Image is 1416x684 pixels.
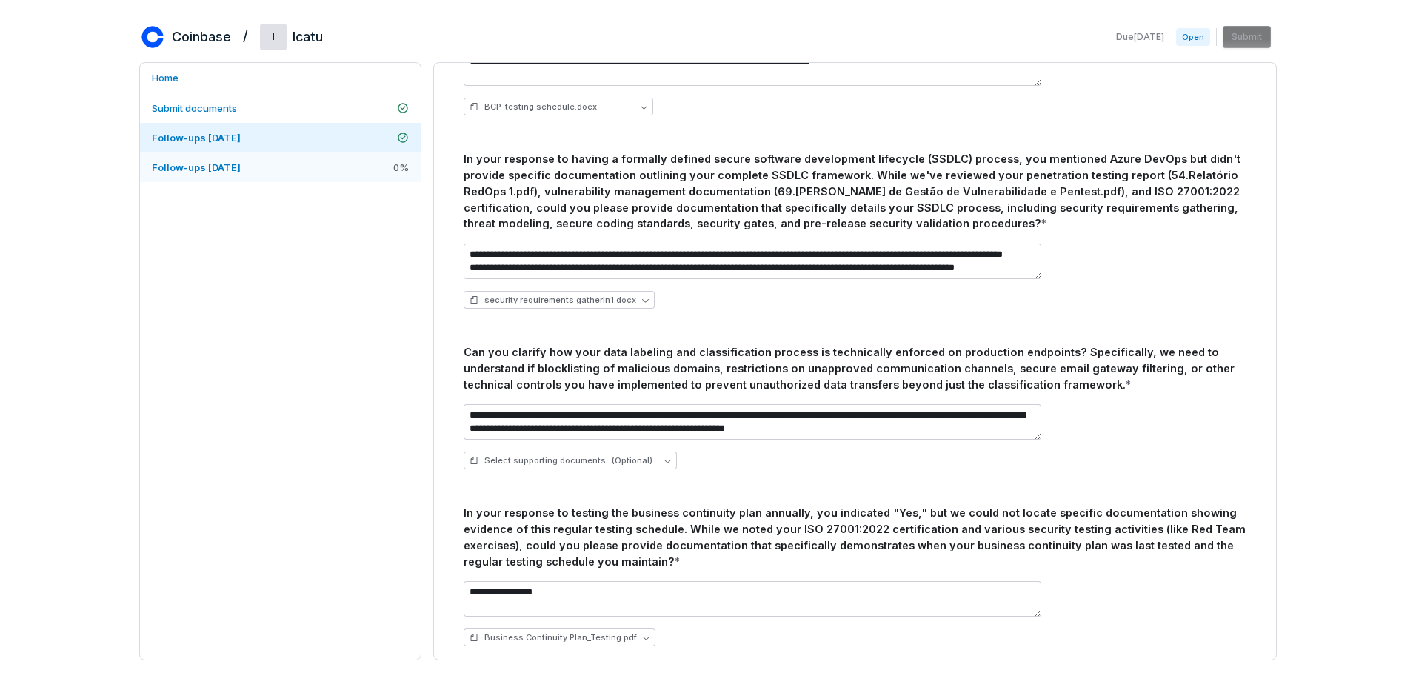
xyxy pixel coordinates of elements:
[612,455,652,466] span: (Optional)
[464,151,1246,232] div: In your response to having a formally defined secure software development lifecycle (SSDLC) proce...
[484,632,637,643] span: Business Continuity Plan_Testing.pdf
[152,132,241,144] span: Follow-ups [DATE]
[470,455,652,466] span: Select supporting documents
[464,505,1246,569] div: In your response to testing the business continuity plan annually, you indicated "Yes," but we co...
[140,63,421,93] a: Home
[1176,28,1210,46] span: Open
[1116,31,1164,43] span: Due [DATE]
[484,295,636,306] span: security requirements gatherin1.docx
[243,24,248,46] h2: /
[293,27,323,47] h2: Icatu
[484,101,597,113] span: BCP_testing schedule.docx
[152,161,241,173] span: Follow-ups [DATE]
[140,123,421,152] a: Follow-ups [DATE]
[172,27,231,47] h2: Coinbase
[393,161,409,174] span: 0 %
[152,102,237,114] span: Submit documents
[140,93,421,123] a: Submit documents
[464,344,1246,392] div: Can you clarify how your data labeling and classification process is technically enforced on prod...
[140,152,421,182] a: Follow-ups [DATE]0%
